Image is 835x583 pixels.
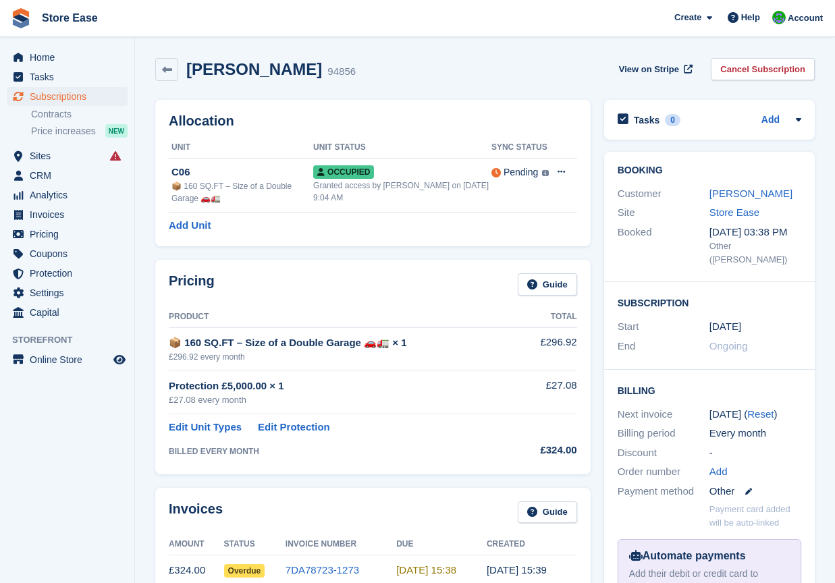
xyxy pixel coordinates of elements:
div: £27.08 every month [169,393,522,407]
i: Smart entry sync failures have occurred [110,150,121,161]
div: 📦 160 SQ.FT – Size of a Double Garage 🚗🚛 × 1 [169,335,522,351]
span: Overdue [224,564,265,578]
a: menu [7,350,128,369]
a: menu [7,166,128,185]
td: £27.08 [522,370,577,414]
div: Next invoice [618,407,709,422]
div: Site [618,205,709,221]
th: Status [224,534,286,555]
span: Capital [30,303,111,322]
th: Product [169,306,522,328]
h2: Billing [618,383,801,397]
a: menu [7,67,128,86]
h2: Subscription [618,296,801,309]
th: Unit Status [313,137,491,159]
span: Account [788,11,823,25]
span: Subscriptions [30,87,111,106]
a: menu [7,264,128,283]
a: Preview store [111,352,128,368]
div: 0 [665,114,680,126]
a: menu [7,87,128,106]
a: menu [7,283,128,302]
th: Created [487,534,577,555]
span: Analytics [30,186,111,204]
div: 📦 160 SQ.FT – Size of a Double Garage 🚗🚛 [171,180,313,204]
div: Order number [618,464,709,480]
img: stora-icon-8386f47178a22dfd0bd8f6a31ec36ba5ce8667c1dd55bd0f319d3a0aa187defe.svg [11,8,31,28]
th: Unit [169,137,313,159]
div: £324.00 [522,443,577,458]
time: 2025-07-10 00:00:00 UTC [709,319,741,335]
span: CRM [30,166,111,185]
th: Amount [169,534,224,555]
span: Ongoing [709,340,748,352]
a: menu [7,205,128,224]
div: £296.92 every month [169,351,522,363]
span: Occupied [313,165,374,179]
span: Tasks [30,67,111,86]
span: Pricing [30,225,111,244]
div: Automate payments [629,548,790,564]
div: NEW [105,124,128,138]
th: Invoice Number [286,534,396,555]
a: Add [761,113,780,128]
th: Due [396,534,487,555]
h2: Pricing [169,273,215,296]
a: 7DA78723-1273 [286,564,359,576]
div: Every month [709,426,801,441]
img: icon-info-grey-7440780725fd019a000dd9b08b2336e03edf1995a4989e88bcd33f0948082b44.svg [542,170,548,176]
a: Add [709,464,728,480]
div: - [709,445,801,461]
h2: Tasks [634,114,660,126]
a: Reset [747,408,774,420]
a: Store Ease [36,7,103,29]
a: [PERSON_NAME] [709,188,792,199]
a: Edit Unit Types [169,420,242,435]
td: £296.92 [522,327,577,370]
th: Total [522,306,577,328]
div: Customer [618,186,709,202]
span: Storefront [12,333,134,347]
a: Guide [518,273,577,296]
div: 94856 [327,64,356,80]
span: View on Stripe [619,63,679,76]
div: End [618,339,709,354]
span: Coupons [30,244,111,263]
a: Edit Protection [258,420,330,435]
p: Payment card added will be auto-linked [709,503,801,529]
a: View on Stripe [614,58,695,80]
h2: [PERSON_NAME] [186,60,322,78]
div: Payment method [618,484,709,499]
div: Discount [618,445,709,461]
span: Price increases [31,125,96,138]
a: Guide [518,501,577,524]
div: Other ([PERSON_NAME]) [709,240,801,266]
div: Start [618,319,709,335]
div: BILLED EVERY MONTH [169,445,522,457]
a: menu [7,48,128,67]
div: [DATE] 03:38 PM [709,225,801,240]
a: Contracts [31,108,128,121]
div: Billing period [618,426,709,441]
div: [DATE] ( ) [709,407,801,422]
div: Protection £5,000.00 × 1 [169,379,522,394]
span: Create [674,11,701,24]
h2: Booking [618,165,801,176]
div: Booked [618,225,709,267]
span: Invoices [30,205,111,224]
span: Help [741,11,760,24]
span: Settings [30,283,111,302]
a: Add Unit [169,218,211,233]
a: menu [7,244,128,263]
a: menu [7,146,128,165]
img: Neal Smitheringale [772,11,786,24]
span: Protection [30,264,111,283]
span: Online Store [30,350,111,369]
a: menu [7,303,128,322]
span: Sites [30,146,111,165]
a: menu [7,186,128,204]
a: Cancel Subscription [711,58,815,80]
a: Store Ease [709,206,759,218]
a: menu [7,225,128,244]
div: Granted access by [PERSON_NAME] on [DATE] 9:04 AM [313,179,491,204]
